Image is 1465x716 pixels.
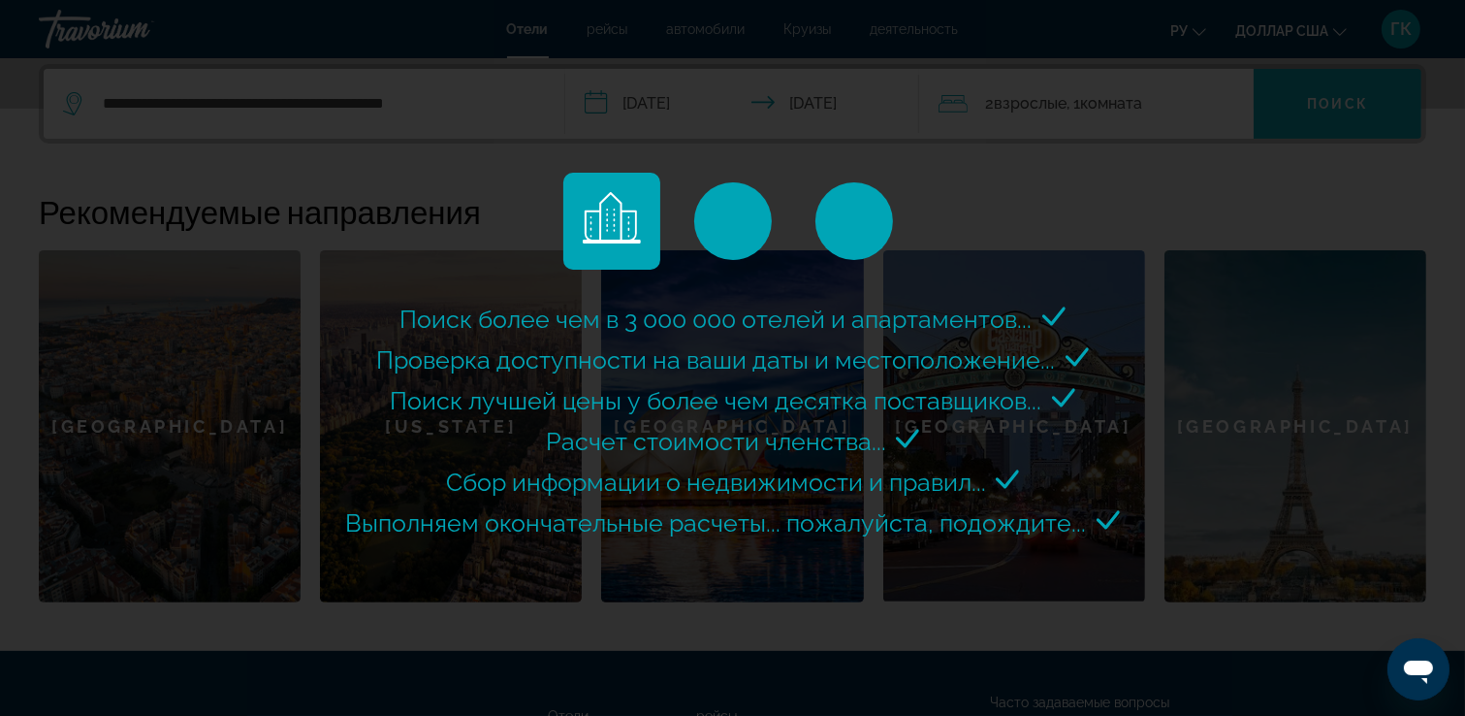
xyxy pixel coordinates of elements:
[1387,638,1449,700] iframe: Кнопка запуска окна обмена сообщениями
[400,305,1033,334] span: Поиск более чем в 3 000 000 отелей и апартаментов...
[546,427,886,456] span: Расчет стоимости членства...
[391,386,1042,415] span: Поиск лучшей цены у более чем десятка поставщиков...
[446,468,986,497] span: Сбор информации о недвижимости и правил...
[377,345,1056,374] span: Проверка доступности на ваши даты и местоположение...
[346,508,1087,537] span: Выполняем окончательные расчеты... пожалуйста, подождите...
